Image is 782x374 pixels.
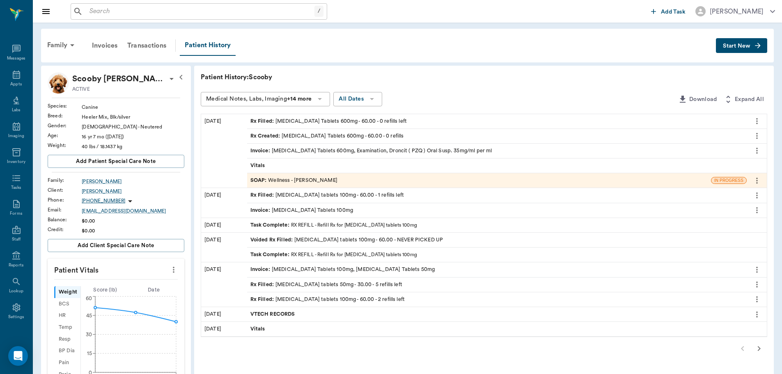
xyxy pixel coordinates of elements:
div: Messages [7,55,26,62]
div: [DATE] [201,322,247,336]
div: Open Intercom Messenger [8,346,28,366]
button: Add Task [648,4,689,19]
div: Email : [48,206,82,213]
span: Add patient Special Care Note [76,157,156,166]
div: Canine [82,103,184,111]
div: [MEDICAL_DATA] tablets 100mg - 60.00 - 2 refills left [250,296,405,303]
button: Add patient Special Care Note [48,155,184,168]
span: Rx Filled : [250,117,276,125]
p: RX REFILL - Refill Rx for [MEDICAL_DATA] tablets 100mg [291,221,417,229]
span: Voided Rx Filled : [250,236,295,244]
div: [DATE] [201,233,247,262]
div: Resp [54,333,80,345]
span: Task Complete : [250,251,291,259]
div: [PERSON_NAME] [710,7,764,16]
a: [PERSON_NAME] [82,178,184,185]
tspan: 45 [86,313,92,318]
button: more [750,278,764,291]
p: Scooby [PERSON_NAME] [72,72,167,85]
div: Score ( lb ) [81,286,130,294]
button: more [750,114,764,128]
div: BCS [54,298,80,310]
div: [MEDICAL_DATA] Tablets 600mg - 60.00 - 0 refills [250,132,404,140]
a: Transactions [122,36,171,55]
div: [MEDICAL_DATA] Tablets 100mg [250,207,353,214]
button: All Dates [333,92,382,106]
div: Staff [12,236,21,243]
div: Appts [10,81,22,87]
span: Rx Filled : [250,191,276,199]
span: IN PROGRESS [711,177,746,184]
button: more [750,292,764,306]
div: [MEDICAL_DATA] Tablets 600mg - 60.00 - 0 refills left [250,117,407,125]
p: [PHONE_NUMBER] [82,197,125,204]
div: [DATE] [201,218,247,232]
button: more [750,263,764,277]
div: [DATE] [201,262,247,307]
div: [MEDICAL_DATA] tablets 100mg - 60.00 - NEVER PICKED UP [250,236,443,244]
div: [DATE] [201,307,247,321]
img: Profile Image [48,72,69,94]
div: Tasks [11,185,21,191]
a: Invoices [87,36,122,55]
div: Phone : [48,196,82,204]
div: [DATE] [201,188,247,217]
p: ACTIVE [72,85,90,93]
span: Rx Created : [250,132,282,140]
div: Species : [48,102,82,110]
div: Date [129,286,178,294]
div: [MEDICAL_DATA] tablets 50mg - 30.00 - 5 refills left [250,281,402,289]
span: Invoice : [250,266,272,273]
p: Patient Vitals [48,259,184,279]
button: [PERSON_NAME] [689,4,782,19]
div: Imaging [8,133,24,139]
span: SOAP : [250,177,268,184]
div: Inventory [7,159,25,165]
input: Search [86,6,314,17]
span: VTECH RECORDS [250,310,297,318]
span: Vitals [250,325,267,333]
div: Balance : [48,216,82,223]
span: Invoice : [250,207,272,214]
div: $0.00 [82,227,184,234]
div: Weight [54,286,80,298]
p: Patient History: Scooby [201,72,447,82]
div: Heeler Mix, Blk/silver [82,113,184,121]
div: Settings [8,314,25,320]
div: Gender : [48,122,82,129]
div: Family [42,35,82,55]
div: 16 yr 7 mo ([DATE]) [82,133,184,140]
button: Add client Special Care Note [48,239,184,252]
button: more [750,203,764,217]
a: Patient History [180,35,236,56]
button: more [167,263,180,277]
div: 40 lbs / 18.1437 kg [82,143,184,150]
div: [DATE] [201,114,247,188]
div: / [314,6,323,17]
div: Credit : [48,226,82,233]
button: more [750,307,764,321]
button: more [750,144,764,158]
div: Family : [48,177,82,184]
div: Forms [10,211,22,217]
div: Reports [9,262,24,268]
div: Scooby Buhrer [72,72,167,85]
div: [MEDICAL_DATA] Tablets 600mg, Examination, Droncit ( PZQ ) Oral Susp. 35mg/ml per ml [250,147,492,155]
div: Client : [48,186,82,194]
button: more [750,129,764,143]
button: Download [674,92,720,107]
span: Add client Special Care Note [78,241,154,250]
div: HR [54,310,80,322]
p: RX REFILL - Refill Rx for [MEDICAL_DATA] tablets 100mg [291,251,417,259]
button: Expand All [720,92,767,107]
a: [EMAIL_ADDRESS][DOMAIN_NAME] [82,207,184,215]
div: [DEMOGRAPHIC_DATA] - Neutered [82,123,184,131]
div: Lookup [9,288,23,294]
a: [PERSON_NAME] [82,188,184,195]
div: Age : [48,132,82,139]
